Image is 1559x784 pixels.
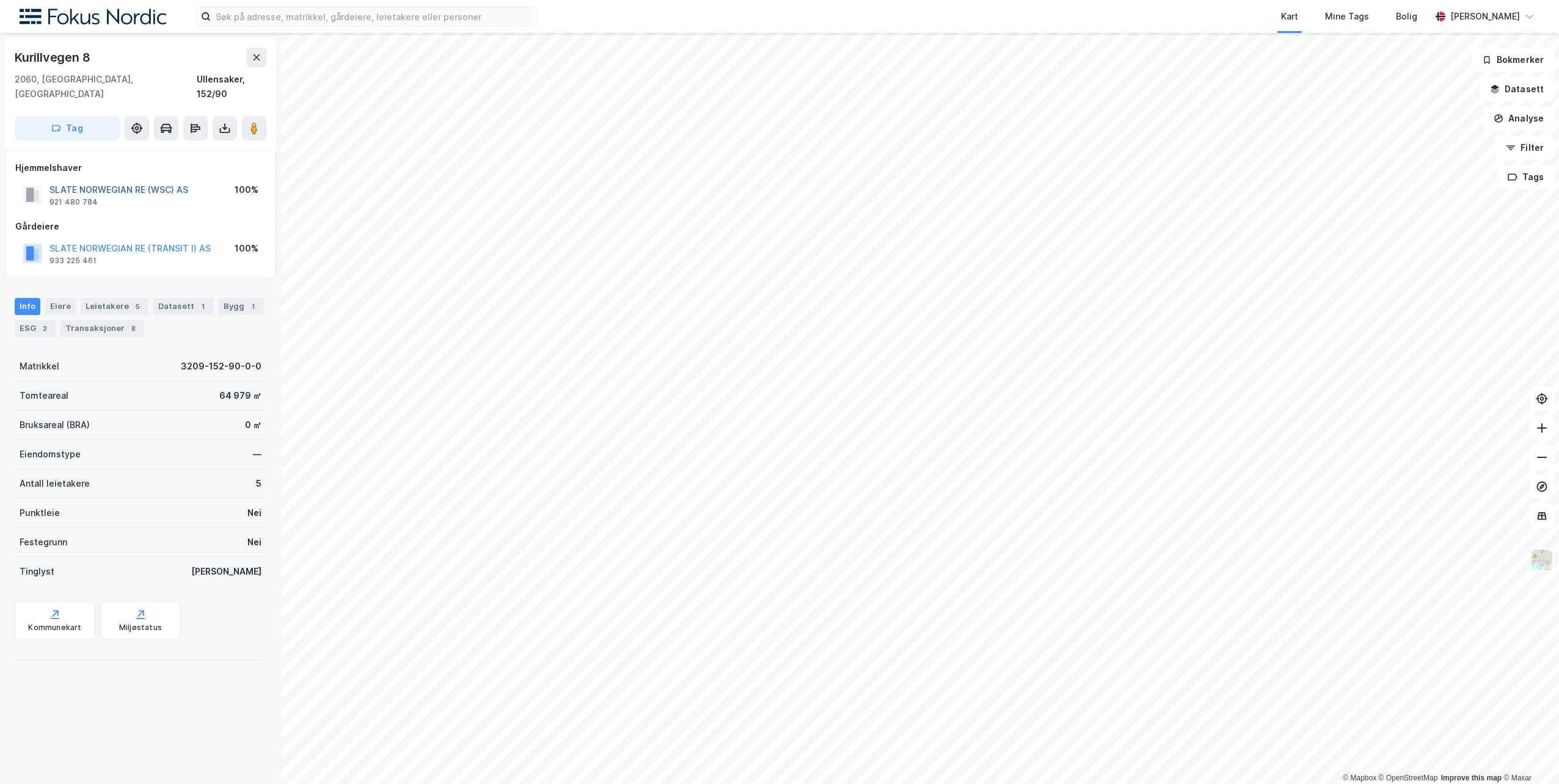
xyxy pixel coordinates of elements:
[28,623,81,633] div: Kommunekart
[38,322,51,335] div: 2
[1495,136,1554,160] button: Filter
[20,535,67,550] div: Festegrunn
[1498,725,1559,784] div: Kontrollprogram for chat
[247,506,261,520] div: Nei
[60,320,144,337] div: Transaksjoner
[219,298,264,315] div: Bygg
[15,72,197,101] div: 2060, [GEOGRAPHIC_DATA], [GEOGRAPHIC_DATA]
[20,9,166,25] img: fokus-nordic-logo.8a93422641609758e4ac.png
[1325,9,1369,24] div: Mine Tags
[1483,106,1554,131] button: Analyse
[15,298,40,315] div: Info
[247,535,261,550] div: Nei
[153,298,214,315] div: Datasett
[197,72,266,101] div: Ullensaker, 152/90
[81,298,148,315] div: Leietakere
[256,476,261,491] div: 5
[191,564,261,579] div: [PERSON_NAME]
[1530,548,1554,572] img: Z
[197,300,209,313] div: 1
[219,388,261,403] div: 64 979 ㎡
[253,447,261,462] div: —
[245,418,261,432] div: 0 ㎡
[1450,9,1520,24] div: [PERSON_NAME]
[1379,774,1438,782] a: OpenStreetMap
[15,320,56,337] div: ESG
[211,7,537,26] input: Søk på adresse, matrikkel, gårdeiere, leietakere eller personer
[20,388,68,403] div: Tomteareal
[20,418,90,432] div: Bruksareal (BRA)
[119,623,162,633] div: Miljøstatus
[20,506,60,520] div: Punktleie
[15,116,120,140] button: Tag
[1498,725,1559,784] iframe: Chat Widget
[20,359,59,374] div: Matrikkel
[1343,774,1376,782] a: Mapbox
[1497,165,1554,189] button: Tags
[20,564,54,579] div: Tinglyst
[1281,9,1298,24] div: Kart
[15,48,92,67] div: Kurillvegen 8
[49,256,97,266] div: 933 225 461
[49,197,98,207] div: 921 480 784
[1472,48,1554,72] button: Bokmerker
[235,183,258,197] div: 100%
[181,359,261,374] div: 3209-152-90-0-0
[1441,774,1502,782] a: Improve this map
[235,241,258,256] div: 100%
[247,300,259,313] div: 1
[127,322,139,335] div: 8
[131,300,144,313] div: 5
[45,298,76,315] div: Eiere
[15,161,266,175] div: Hjemmelshaver
[20,447,81,462] div: Eiendomstype
[20,476,90,491] div: Antall leietakere
[1396,9,1417,24] div: Bolig
[15,219,266,234] div: Gårdeiere
[1480,77,1554,101] button: Datasett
